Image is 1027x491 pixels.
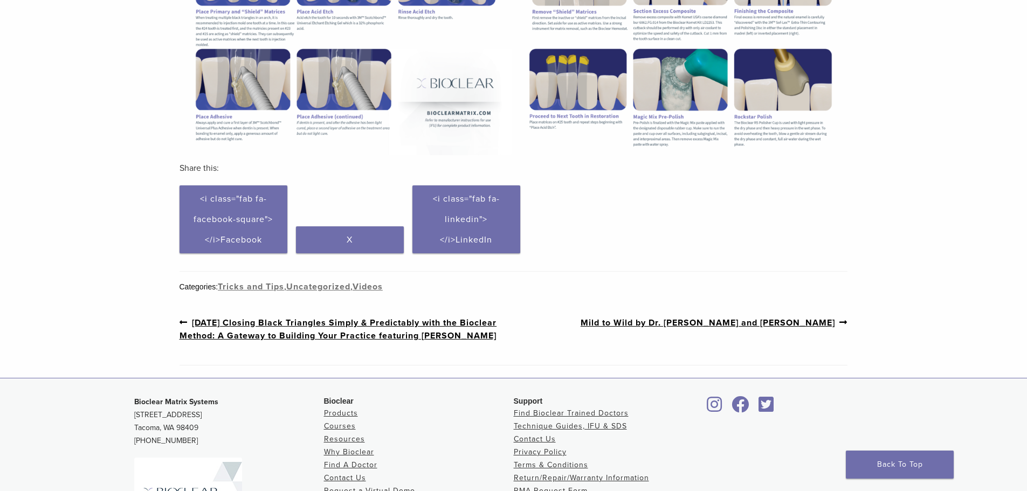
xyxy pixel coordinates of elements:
[134,397,218,406] strong: Bioclear Matrix Systems
[704,403,726,413] a: Bioclear
[286,281,350,292] a: Uncategorized
[324,397,354,405] span: Bioclear
[846,451,954,479] a: Back To Top
[180,155,848,181] h3: Share this:
[514,434,556,444] a: Contact Us
[514,460,588,469] a: Terms & Conditions
[514,473,649,482] a: Return/Repair/Warranty Information
[180,316,514,342] a: [DATE] Closing Black Triangles Simply & Predictably with the Bioclear Method: A Gateway to Buildi...
[412,185,520,253] a: <i class="fab fa-linkedin"></i>LinkedIn
[180,293,848,365] nav: Post Navigation
[514,397,543,405] span: Support
[296,226,404,253] a: X
[324,409,358,418] a: Products
[728,403,753,413] a: Bioclear
[324,421,356,431] a: Courses
[180,280,848,293] div: Categories: , ,
[218,281,284,292] a: Tricks and Tips
[433,193,500,245] span: <i class="fab fa-linkedin"></i>LinkedIn
[347,234,353,245] span: X
[324,473,366,482] a: Contact Us
[180,185,287,253] a: <i class="fab fa-facebook-square"></i>Facebook
[514,447,567,457] a: Privacy Policy
[324,434,365,444] a: Resources
[581,316,848,329] a: Mild to Wild by Dr. [PERSON_NAME] and [PERSON_NAME]
[324,460,377,469] a: Find A Doctor
[194,193,273,245] span: <i class="fab fa-facebook-square"></i>Facebook
[134,396,324,447] p: [STREET_ADDRESS] Tacoma, WA 98409 [PHONE_NUMBER]
[514,421,627,431] a: Technique Guides, IFU & SDS
[353,281,383,292] a: Videos
[755,403,778,413] a: Bioclear
[324,447,374,457] a: Why Bioclear
[514,409,629,418] a: Find Bioclear Trained Doctors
